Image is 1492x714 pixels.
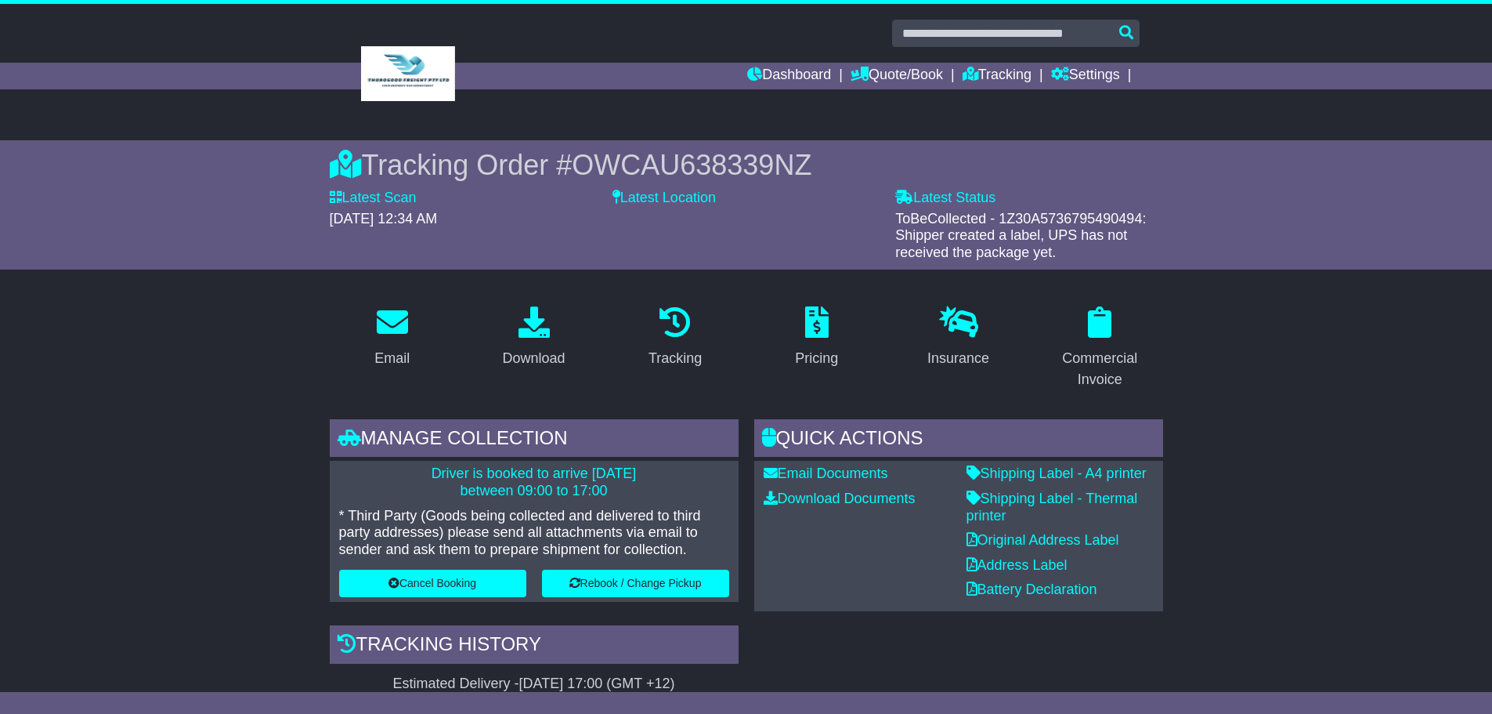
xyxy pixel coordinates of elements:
a: Shipping Label - A4 printer [966,466,1147,481]
a: Original Address Label [966,532,1119,548]
a: Tracking [963,63,1031,89]
label: Latest Scan [330,190,417,207]
a: Quote/Book [851,63,943,89]
a: Pricing [785,301,848,375]
a: Insurance [917,301,999,375]
a: Download [492,301,575,375]
div: Quick Actions [754,419,1163,462]
a: Tracking [638,301,712,375]
div: Manage collection [330,419,739,462]
div: Pricing [795,348,838,369]
div: Tracking history [330,625,739,668]
div: Tracking [648,348,702,369]
div: Commercial Invoice [1047,348,1153,390]
div: Email [374,348,410,369]
a: Battery Declaration [966,582,1097,597]
a: Download Documents [764,491,916,506]
p: * Third Party (Goods being collected and delivered to third party addresses) please send all atta... [339,508,729,559]
label: Latest Location [612,190,716,207]
button: Rebook / Change Pickup [542,570,729,597]
a: Address Label [966,557,1068,573]
a: Shipping Label - Thermal printer [966,491,1138,524]
a: Email [364,301,420,375]
a: Email Documents [764,466,888,481]
a: Dashboard [747,63,831,89]
div: Insurance [927,348,989,369]
a: Commercial Invoice [1037,301,1163,396]
div: Tracking Order # [330,148,1163,182]
div: Estimated Delivery - [330,676,739,693]
label: Latest Status [895,190,995,207]
span: [DATE] 12:34 AM [330,211,438,227]
span: ToBeCollected - 1Z30A5736795490494: Shipper created a label, UPS has not received the package yet. [895,211,1146,260]
p: Driver is booked to arrive [DATE] between 09:00 to 17:00 [339,466,729,499]
div: Download [502,348,565,369]
button: Cancel Booking [339,570,526,597]
a: Settings [1051,63,1120,89]
div: [DATE] 17:00 (GMT +12) [519,676,675,693]
span: OWCAU638339NZ [572,149,811,181]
